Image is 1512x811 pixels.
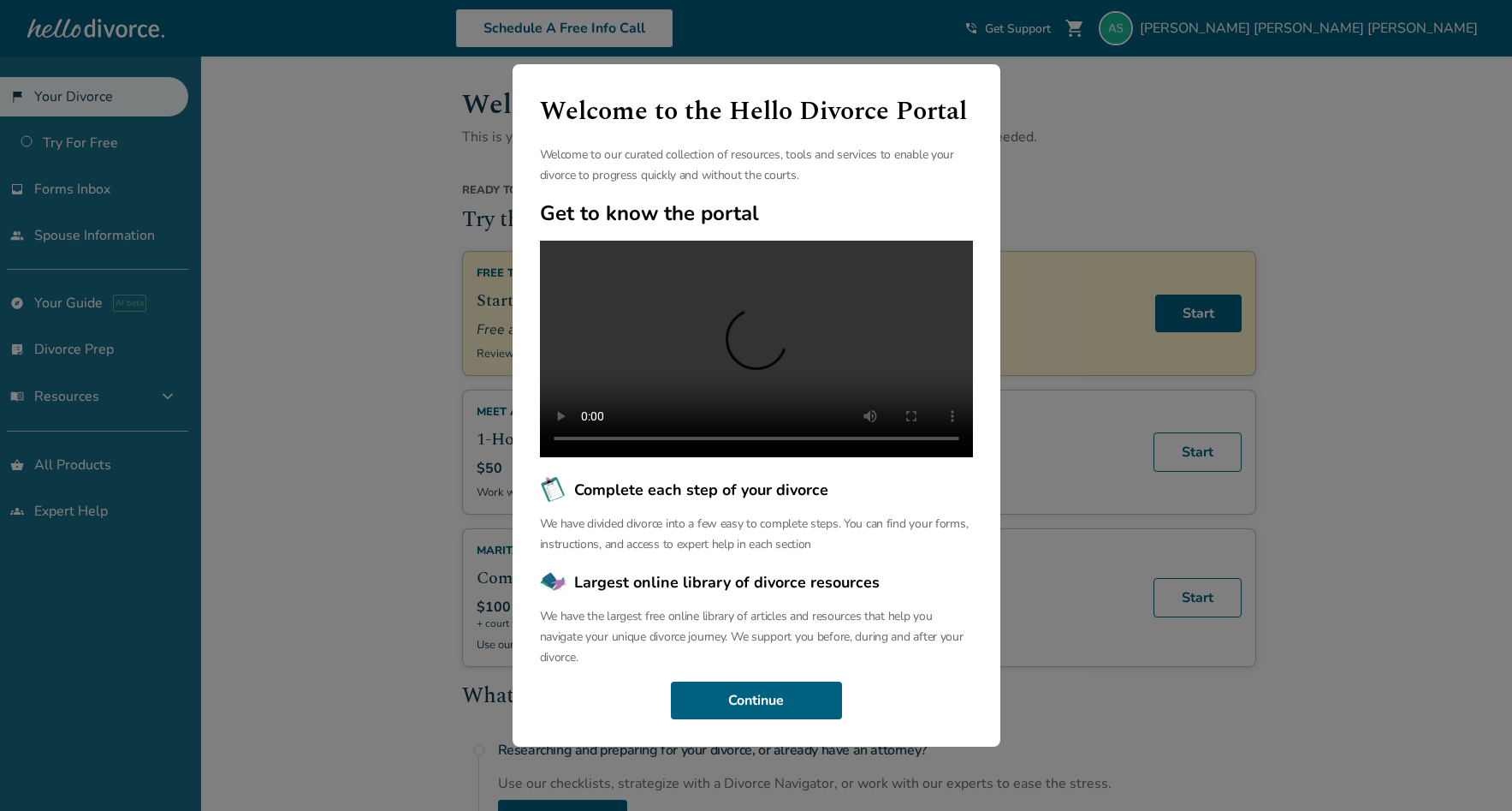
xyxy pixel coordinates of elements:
[574,571,880,593] span: Largest online library of divorce resources
[540,92,973,131] h1: Welcome to the Hello Divorce Portal
[574,479,828,501] span: Complete each step of your divorce
[671,682,842,719] button: Continue
[540,569,567,596] img: Largest online library of divorce resources
[540,200,973,227] h2: Get to know the portal
[540,514,973,555] p: We have divided divorce into a few easy to complete steps. You can find your forms, instructions,...
[1426,729,1512,811] iframe: Chat Widget
[540,606,973,668] p: We have the largest free online library of articles and resources that help you navigate your uni...
[540,145,973,186] p: Welcome to our curated collection of resources, tools and services to enable your divorce to prog...
[540,476,567,504] img: Complete each step of your divorce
